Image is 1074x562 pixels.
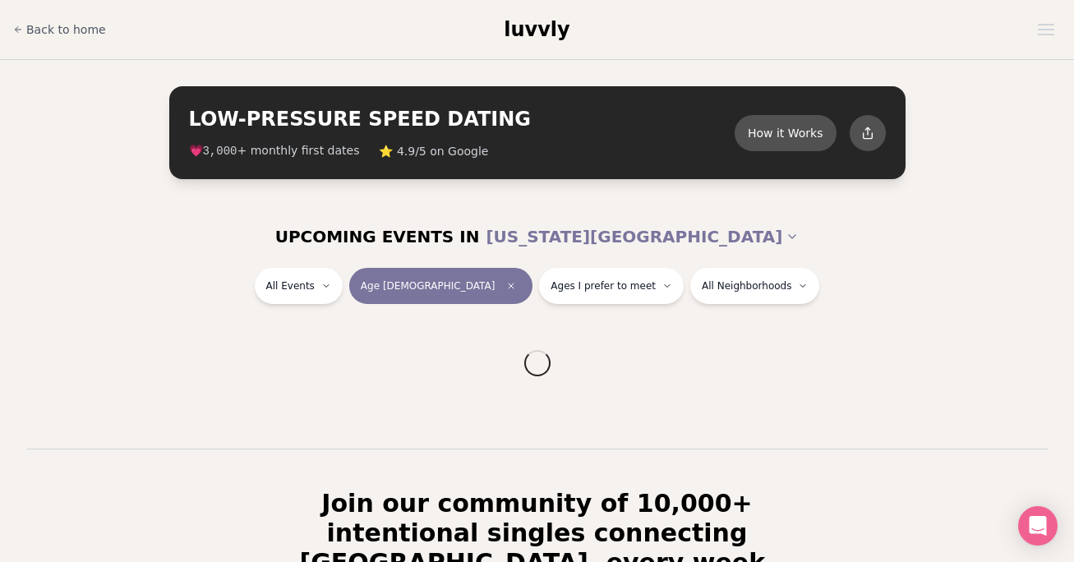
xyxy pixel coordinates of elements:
[379,143,488,159] span: ⭐ 4.9/5 on Google
[13,13,106,46] a: Back to home
[1018,506,1058,546] div: Open Intercom Messenger
[266,279,315,293] span: All Events
[504,16,569,43] a: luvvly
[504,18,569,41] span: luvvly
[275,225,480,248] span: UPCOMING EVENTS IN
[690,268,819,304] button: All Neighborhoods
[26,21,106,38] span: Back to home
[361,279,495,293] span: Age [DEMOGRAPHIC_DATA]
[1031,17,1061,42] button: Open menu
[349,268,532,304] button: Age [DEMOGRAPHIC_DATA]Clear age
[189,106,735,132] h2: LOW-PRESSURE SPEED DATING
[735,115,837,151] button: How it Works
[551,279,656,293] span: Ages I prefer to meet
[189,142,360,159] span: 💗 + monthly first dates
[702,279,791,293] span: All Neighborhoods
[501,276,521,296] span: Clear age
[203,145,237,158] span: 3,000
[539,268,684,304] button: Ages I prefer to meet
[255,268,343,304] button: All Events
[486,219,799,255] button: [US_STATE][GEOGRAPHIC_DATA]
